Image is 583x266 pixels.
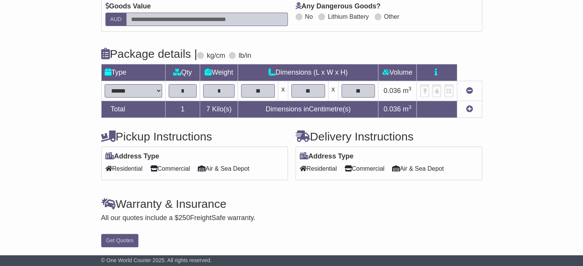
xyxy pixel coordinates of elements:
[165,101,200,118] td: 1
[305,13,313,20] label: No
[150,163,190,175] span: Commercial
[409,86,412,91] sup: 3
[466,105,473,113] a: Add new item
[105,163,143,175] span: Residential
[392,163,444,175] span: Air & Sea Depot
[101,130,288,143] h4: Pickup Instructions
[179,214,190,222] span: 250
[105,2,151,11] label: Goods Value
[101,197,482,210] h4: Warranty & Insurance
[345,163,384,175] span: Commercial
[409,104,412,110] sup: 3
[384,13,399,20] label: Other
[466,87,473,95] a: Remove this item
[198,163,250,175] span: Air & Sea Depot
[403,87,412,95] span: m
[101,214,482,222] div: All our quotes include a $ FreightSafe warranty.
[328,81,338,101] td: x
[207,52,225,60] label: kg/cm
[278,81,288,101] td: x
[101,234,139,247] button: Get Quotes
[101,47,197,60] h4: Package details |
[296,2,381,11] label: Any Dangerous Goods?
[300,163,337,175] span: Residential
[101,101,165,118] td: Total
[378,64,417,81] td: Volume
[238,64,378,81] td: Dimensions (L x W x H)
[101,64,165,81] td: Type
[384,87,401,95] span: 0.036
[105,152,159,161] label: Address Type
[238,101,378,118] td: Dimensions in Centimetre(s)
[328,13,369,20] label: Lithium Battery
[206,105,210,113] span: 7
[165,64,200,81] td: Qty
[296,130,482,143] h4: Delivery Instructions
[403,105,412,113] span: m
[101,257,212,263] span: © One World Courier 2025. All rights reserved.
[105,13,127,26] label: AUD
[200,64,238,81] td: Weight
[384,105,401,113] span: 0.036
[300,152,354,161] label: Address Type
[238,52,251,60] label: lb/in
[200,101,238,118] td: Kilo(s)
